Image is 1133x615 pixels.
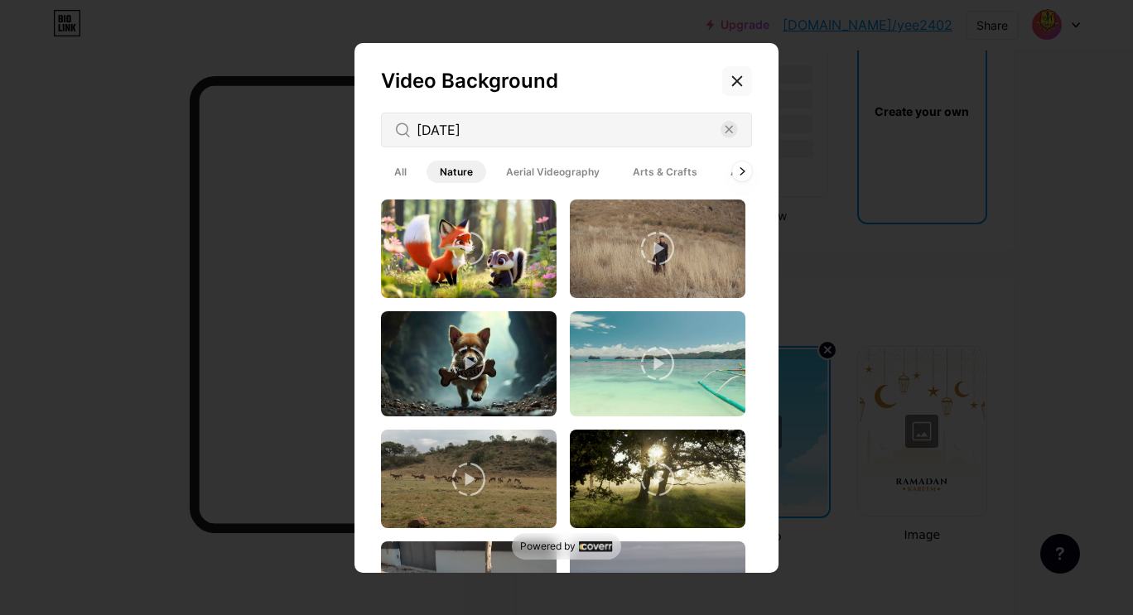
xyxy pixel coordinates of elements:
span: Nature [427,161,486,183]
span: Arts & Crafts [620,161,711,183]
span: Video Background [381,69,558,93]
span: Powered by [520,540,576,553]
span: All [381,161,420,183]
input: Search Videos [417,120,721,140]
span: Architecture [717,161,805,183]
span: Aerial Videography [493,161,613,183]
